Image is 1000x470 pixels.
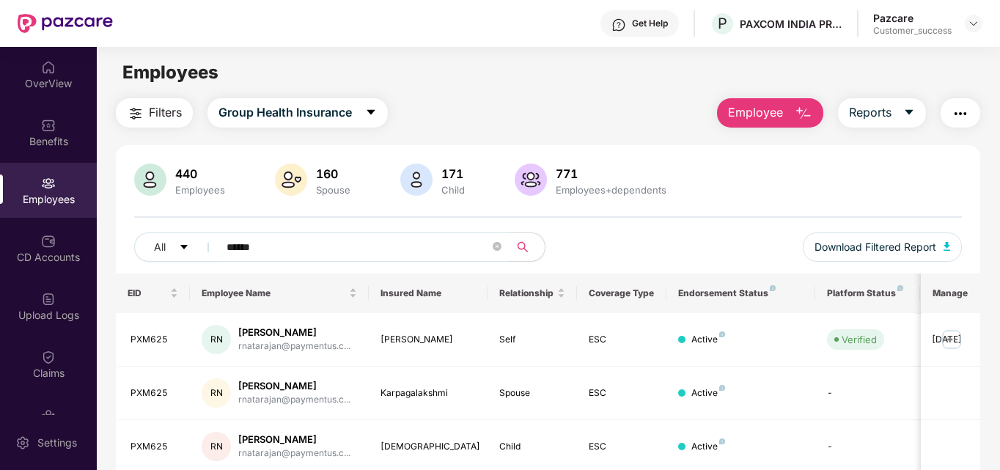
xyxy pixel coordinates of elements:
[740,17,842,31] div: PAXCOM INDIA PRIVATE LIMITED
[577,273,666,313] th: Coverage Type
[438,184,468,196] div: Child
[218,103,352,122] span: Group Health Insurance
[238,433,350,447] div: [PERSON_NAME]
[589,386,655,400] div: ESC
[130,386,179,400] div: PXM625
[122,62,218,83] span: Employees
[873,11,952,25] div: Pazcare
[179,242,189,254] span: caret-down
[499,287,554,299] span: Relationship
[238,447,350,460] div: rnatarajan@paymentus.c...
[275,164,307,196] img: svg+xml;base64,PHN2ZyB4bWxucz0iaHR0cDovL3d3dy53My5vcmcvMjAwMC9zdmciIHhtbG5zOnhsaW5rPSJodHRwOi8vd3...
[678,287,804,299] div: Endorsement Status
[380,333,477,347] div: [PERSON_NAME]
[41,408,56,422] img: svg+xml;base64,PHN2ZyBpZD0iRW5kb3JzZW1lbnRzIiB4bWxucz0iaHR0cDovL3d3dy53My5vcmcvMjAwMC9zdmciIHdpZH...
[172,166,228,181] div: 440
[369,273,488,313] th: Insured Name
[128,287,168,299] span: EID
[795,105,812,122] img: svg+xml;base64,PHN2ZyB4bWxucz0iaHR0cDovL3d3dy53My5vcmcvMjAwMC9zdmciIHhtbG5zOnhsaW5rPSJodHRwOi8vd3...
[130,440,179,454] div: PXM625
[553,166,669,181] div: 771
[202,378,231,408] div: RN
[41,292,56,306] img: svg+xml;base64,PHN2ZyBpZD0iVXBsb2FkX0xvZ3MiIGRhdGEtbmFtZT0iVXBsb2FkIExvZ3MiIHhtbG5zPSJodHRwOi8vd3...
[770,285,776,291] img: svg+xml;base64,PHN2ZyB4bWxucz0iaHR0cDovL3d3dy53My5vcmcvMjAwMC9zdmciIHdpZHRoPSI4IiBoZWlnaHQ9IjgiIH...
[611,18,626,32] img: svg+xml;base64,PHN2ZyBpZD0iSGVscC0zMngzMiIgeG1sbnM9Imh0dHA6Ly93d3cudzMub3JnLzIwMDAvc3ZnIiB3aWR0aD...
[238,339,350,353] div: rnatarajan@paymentus.c...
[41,118,56,133] img: svg+xml;base64,PHN2ZyBpZD0iQmVuZWZpdHMiIHhtbG5zPSJodHRwOi8vd3d3LnczLm9yZy8yMDAwL3N2ZyIgd2lkdGg9Ij...
[190,273,369,313] th: Employee Name
[499,386,565,400] div: Spouse
[116,273,191,313] th: EID
[921,273,980,313] th: Manage
[499,333,565,347] div: Self
[509,232,545,262] button: search
[313,184,353,196] div: Spouse
[903,106,915,120] span: caret-down
[589,440,655,454] div: ESC
[719,438,725,444] img: svg+xml;base64,PHN2ZyB4bWxucz0iaHR0cDovL3d3dy53My5vcmcvMjAwMC9zdmciIHdpZHRoPSI4IiBoZWlnaHQ9IjgiIH...
[717,98,823,128] button: Employee
[632,18,668,29] div: Get Help
[41,234,56,249] img: svg+xml;base64,PHN2ZyBpZD0iQ0RfQWNjb3VudHMiIGRhdGEtbmFtZT0iQ0QgQWNjb3VudHMiIHhtbG5zPSJodHRwOi8vd3...
[718,15,727,32] span: P
[815,239,936,255] span: Download Filtered Report
[41,176,56,191] img: svg+xml;base64,PHN2ZyBpZD0iRW1wbG95ZWVzIiB4bWxucz0iaHR0cDovL3d3dy53My5vcmcvMjAwMC9zdmciIHdpZHRoPS...
[842,332,877,347] div: Verified
[130,333,179,347] div: PXM625
[849,103,891,122] span: Reports
[154,239,166,255] span: All
[172,184,228,196] div: Employees
[803,232,963,262] button: Download Filtered Report
[897,285,903,291] img: svg+xml;base64,PHN2ZyB4bWxucz0iaHR0cDovL3d3dy53My5vcmcvMjAwMC9zdmciIHdpZHRoPSI4IiBoZWlnaHQ9IjgiIH...
[488,273,577,313] th: Relationship
[238,379,350,393] div: [PERSON_NAME]
[365,106,377,120] span: caret-down
[134,232,224,262] button: Allcaret-down
[515,164,547,196] img: svg+xml;base64,PHN2ZyB4bWxucz0iaHR0cDovL3d3dy53My5vcmcvMjAwMC9zdmciIHhtbG5zOnhsaW5rPSJodHRwOi8vd3...
[149,103,182,122] span: Filters
[553,184,669,196] div: Employees+dependents
[116,98,193,128] button: Filters
[202,325,231,354] div: RN
[15,436,30,450] img: svg+xml;base64,PHN2ZyBpZD0iU2V0dGluZy0yMHgyMCIgeG1sbnM9Imh0dHA6Ly93d3cudzMub3JnLzIwMDAvc3ZnIiB3aW...
[207,98,388,128] button: Group Health Insurancecaret-down
[380,386,477,400] div: Karpagalakshmi
[719,331,725,337] img: svg+xml;base64,PHN2ZyB4bWxucz0iaHR0cDovL3d3dy53My5vcmcvMjAwMC9zdmciIHdpZHRoPSI4IiBoZWlnaHQ9IjgiIH...
[380,440,477,454] div: [DEMOGRAPHIC_DATA]
[589,333,655,347] div: ESC
[313,166,353,181] div: 160
[499,440,565,454] div: Child
[400,164,433,196] img: svg+xml;base64,PHN2ZyB4bWxucz0iaHR0cDovL3d3dy53My5vcmcvMjAwMC9zdmciIHhtbG5zOnhsaW5rPSJodHRwOi8vd3...
[493,240,501,254] span: close-circle
[18,14,113,33] img: New Pazcare Logo
[838,98,926,128] button: Reportscaret-down
[202,287,346,299] span: Employee Name
[952,105,969,122] img: svg+xml;base64,PHN2ZyB4bWxucz0iaHR0cDovL3d3dy53My5vcmcvMjAwMC9zdmciIHdpZHRoPSIyNCIgaGVpZ2h0PSIyNC...
[691,440,725,454] div: Active
[127,105,144,122] img: svg+xml;base64,PHN2ZyB4bWxucz0iaHR0cDovL3d3dy53My5vcmcvMjAwMC9zdmciIHdpZHRoPSIyNCIgaGVpZ2h0PSIyNC...
[940,328,963,351] img: manageButton
[944,242,951,251] img: svg+xml;base64,PHN2ZyB4bWxucz0iaHR0cDovL3d3dy53My5vcmcvMjAwMC9zdmciIHhtbG5zOnhsaW5rPSJodHRwOi8vd3...
[968,18,979,29] img: svg+xml;base64,PHN2ZyBpZD0iRHJvcGRvd24tMzJ4MzIiIHhtbG5zPSJodHRwOi8vd3d3LnczLm9yZy8yMDAwL3N2ZyIgd2...
[438,166,468,181] div: 171
[509,241,537,253] span: search
[815,367,919,420] td: -
[691,386,725,400] div: Active
[134,164,166,196] img: svg+xml;base64,PHN2ZyB4bWxucz0iaHR0cDovL3d3dy53My5vcmcvMjAwMC9zdmciIHhtbG5zOnhsaW5rPSJodHRwOi8vd3...
[41,350,56,364] img: svg+xml;base64,PHN2ZyBpZD0iQ2xhaW0iIHhtbG5zPSJodHRwOi8vd3d3LnczLm9yZy8yMDAwL3N2ZyIgd2lkdGg9IjIwIi...
[202,432,231,461] div: RN
[873,25,952,37] div: Customer_success
[719,385,725,391] img: svg+xml;base64,PHN2ZyB4bWxucz0iaHR0cDovL3d3dy53My5vcmcvMjAwMC9zdmciIHdpZHRoPSI4IiBoZWlnaHQ9IjgiIH...
[41,60,56,75] img: svg+xml;base64,PHN2ZyBpZD0iSG9tZSIgeG1sbnM9Imh0dHA6Ly93d3cudzMub3JnLzIwMDAvc3ZnIiB3aWR0aD0iMjAiIG...
[238,326,350,339] div: [PERSON_NAME]
[691,333,725,347] div: Active
[728,103,783,122] span: Employee
[493,242,501,251] span: close-circle
[827,287,908,299] div: Platform Status
[33,436,81,450] div: Settings
[238,393,350,407] div: rnatarajan@paymentus.c...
